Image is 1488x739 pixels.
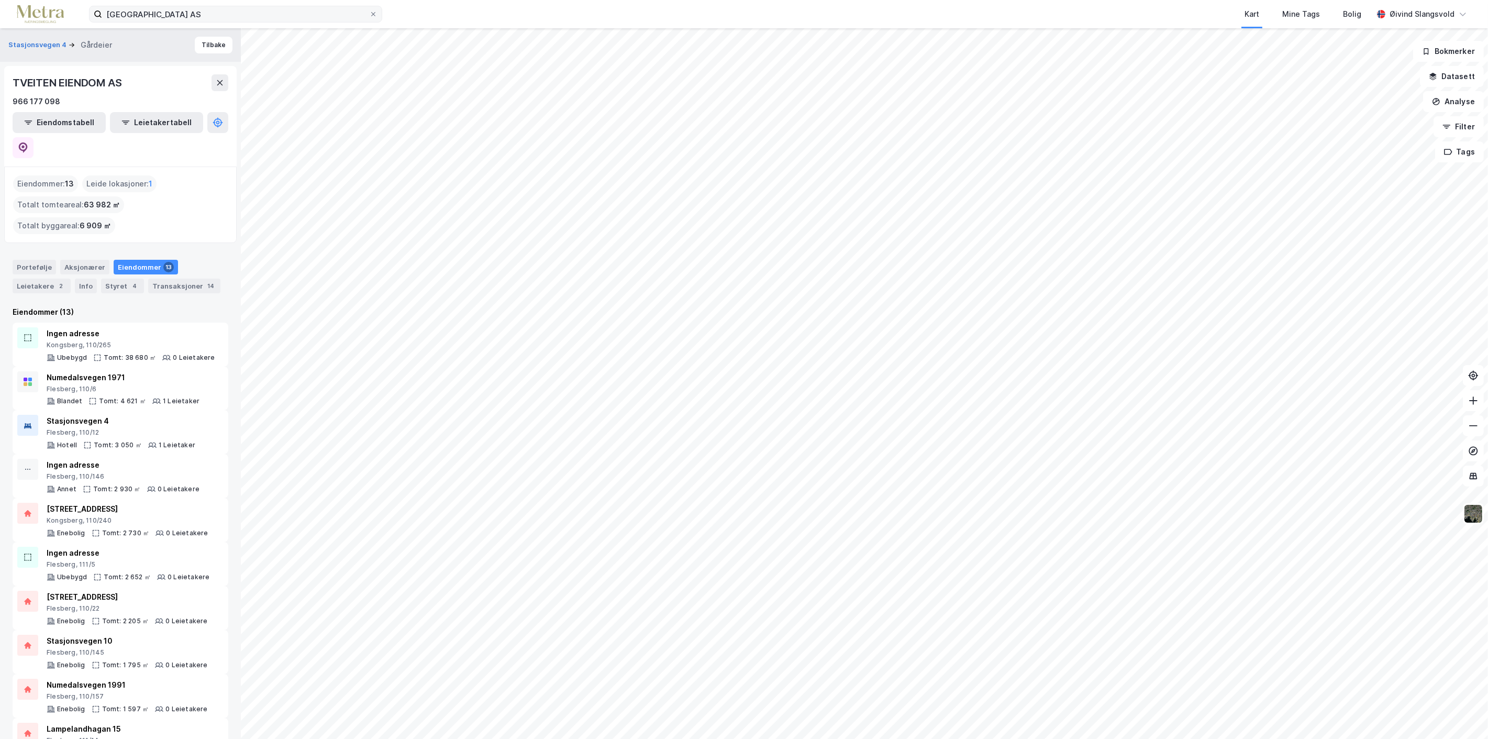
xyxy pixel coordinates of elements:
div: Tomt: 2 652 ㎡ [104,573,151,581]
div: Kontrollprogram for chat [1436,689,1488,739]
div: Kongsberg, 110/240 [47,516,208,525]
span: 6 909 ㎡ [80,219,111,232]
div: [STREET_ADDRESS] [47,503,208,515]
div: Stasjonsvegen 10 [47,635,208,647]
div: Tomt: 1 795 ㎡ [102,661,149,669]
div: Annet [57,485,76,493]
div: Eiendommer (13) [13,306,228,318]
div: 0 Leietakere [166,529,208,537]
img: 9k= [1463,504,1483,524]
img: metra-logo.256734c3b2bbffee19d4.png [17,5,64,24]
div: 0 Leietakere [165,705,207,713]
iframe: Chat Widget [1436,689,1488,739]
button: Datasett [1420,66,1484,87]
div: Tomt: 3 050 ㎡ [94,441,142,449]
div: Flesberg, 110/22 [47,604,208,613]
div: 0 Leietakere [158,485,199,493]
div: Transaksjoner [148,279,220,293]
div: Ubebygd [57,354,87,362]
div: Info [75,279,97,293]
div: Numedalsvegen 1971 [47,371,199,384]
div: [STREET_ADDRESS] [47,591,208,603]
button: Analyse [1423,91,1484,112]
div: Flesberg, 110/157 [47,692,208,701]
div: 0 Leietakere [165,661,207,669]
div: Kart [1245,8,1259,20]
div: Enebolig [57,529,85,537]
div: Tomt: 2 205 ㎡ [102,617,149,625]
div: Flesberg, 111/5 [47,560,209,569]
div: Blandet [57,397,82,405]
div: 1 Leietaker [163,397,199,405]
div: Leide lokasjoner : [82,175,157,192]
div: Totalt tomteareal : [13,196,124,213]
button: Filter [1434,116,1484,137]
div: Tomt: 2 730 ㎡ [102,529,150,537]
div: Flesberg, 110/12 [47,428,195,437]
div: Enebolig [57,705,85,713]
div: Enebolig [57,661,85,669]
div: Tomt: 4 621 ㎡ [99,397,146,405]
span: 63 982 ㎡ [84,198,120,211]
div: Ubebygd [57,573,87,581]
button: Tilbake [195,37,232,53]
div: Totalt byggareal : [13,217,115,234]
button: Eiendomstabell [13,112,106,133]
div: Flesberg, 110/6 [47,385,199,393]
div: Gårdeier [81,39,112,51]
div: Styret [101,279,144,293]
div: Kongsberg, 110/265 [47,341,215,349]
div: 14 [205,281,216,291]
div: Bolig [1343,8,1361,20]
div: Eiendommer [114,260,178,274]
button: Stasjonsvegen 4 [8,40,69,50]
div: Ingen adresse [47,547,209,559]
div: Stasjonsvegen 4 [47,415,195,427]
div: 0 Leietakere [168,573,209,581]
div: Mine Tags [1282,8,1320,20]
div: Ingen adresse [47,459,199,471]
div: Flesberg, 110/146 [47,472,199,481]
div: Tomt: 2 930 ㎡ [93,485,141,493]
button: Bokmerker [1413,41,1484,62]
span: 1 [149,178,152,190]
div: Aksjonærer [60,260,109,274]
div: 2 [56,281,66,291]
div: 1 Leietaker [159,441,195,449]
span: 13 [65,178,74,190]
div: Flesberg, 110/145 [47,648,208,657]
div: 0 Leietakere [173,354,215,362]
div: Øivind Slangsvold [1390,8,1454,20]
button: Tags [1435,141,1484,162]
div: Numedalsvegen 1991 [47,679,208,691]
div: 4 [129,281,140,291]
div: Ingen adresse [47,327,215,340]
div: TVEITEN EIENDOM AS [13,74,124,91]
div: 0 Leietakere [165,617,207,625]
div: Eiendommer : [13,175,78,192]
div: Tomt: 1 597 ㎡ [102,705,149,713]
div: 13 [163,262,174,272]
div: Hotell [57,441,77,449]
input: Søk på adresse, matrikkel, gårdeiere, leietakere eller personer [102,6,369,22]
div: Lampelandhagan 15 [47,723,208,735]
div: Leietakere [13,279,71,293]
div: Tomt: 38 680 ㎡ [104,354,156,362]
button: Leietakertabell [110,112,203,133]
div: Portefølje [13,260,56,274]
div: 966 177 098 [13,95,60,108]
div: Enebolig [57,617,85,625]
